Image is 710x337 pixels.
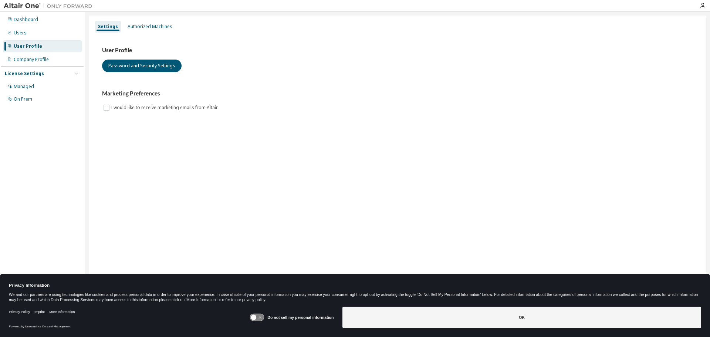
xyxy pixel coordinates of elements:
div: On Prem [14,96,32,102]
img: Altair One [4,2,96,10]
div: Company Profile [14,57,49,63]
div: Authorized Machines [128,24,172,30]
div: User Profile [14,43,42,49]
div: Managed [14,84,34,90]
div: Dashboard [14,17,38,23]
div: License Settings [5,71,44,77]
div: Users [14,30,27,36]
h3: Marketing Preferences [102,90,693,97]
label: I would like to receive marketing emails from Altair [111,103,219,112]
div: Settings [98,24,118,30]
button: Password and Security Settings [102,60,182,72]
h3: User Profile [102,47,693,54]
